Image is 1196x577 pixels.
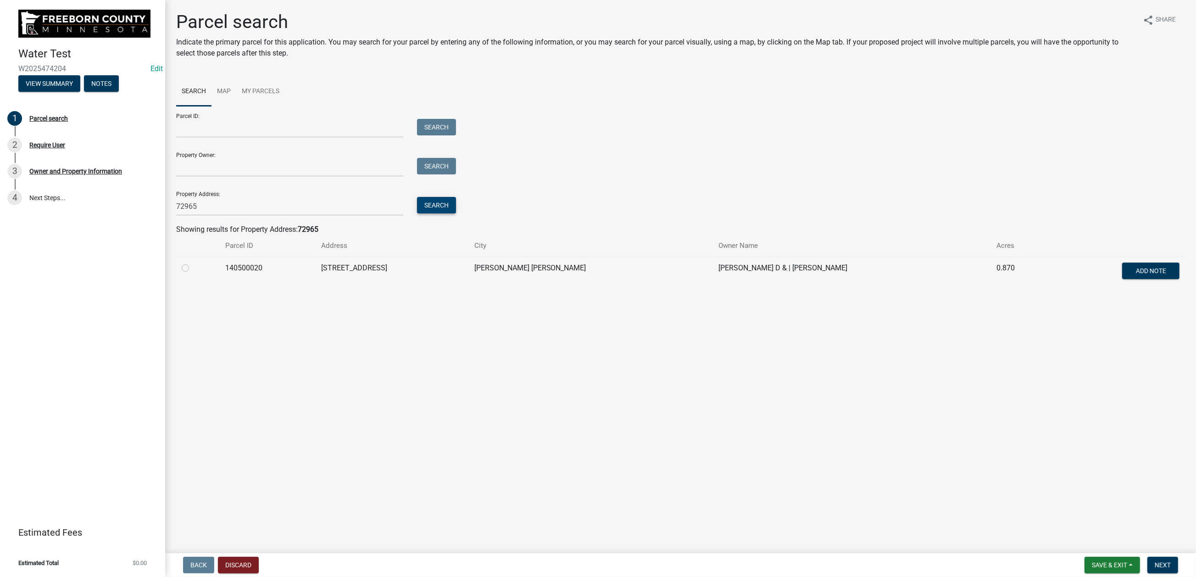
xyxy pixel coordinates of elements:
span: Share [1156,15,1176,26]
wm-modal-confirm: Notes [84,80,119,88]
div: Parcel search [29,115,68,122]
button: Notes [84,75,119,92]
div: 4 [7,190,22,205]
th: Acres [991,235,1049,257]
td: [PERSON_NAME] D & | [PERSON_NAME] [713,257,991,287]
div: 3 [7,164,22,179]
button: shareShare [1135,11,1183,29]
h1: Parcel search [176,11,1135,33]
span: Estimated Total [18,560,59,566]
span: $0.00 [133,560,147,566]
a: Search [176,77,211,106]
wm-modal-confirm: Edit Application Number [150,64,163,73]
span: Back [190,561,207,569]
span: Add Note [1135,267,1166,274]
img: Freeborn County, Minnesota [18,10,150,38]
div: 1 [7,111,22,126]
button: Next [1147,557,1178,573]
div: Showing results for Property Address: [176,224,1185,235]
a: Edit [150,64,163,73]
th: Parcel ID [220,235,316,257]
span: Save & Exit [1092,561,1127,569]
button: Search [417,119,456,135]
i: share [1143,15,1154,26]
button: Search [417,197,456,213]
th: Owner Name [713,235,991,257]
wm-modal-confirm: Summary [18,80,80,88]
span: W2025474204 [18,64,147,73]
td: [PERSON_NAME] [PERSON_NAME] [469,257,713,287]
td: [STREET_ADDRESS] [316,257,469,287]
h4: Water Test [18,47,158,61]
span: Next [1155,561,1171,569]
div: Owner and Property Information [29,168,122,174]
button: Save & Exit [1085,557,1140,573]
strong: 72965 [298,225,318,234]
th: City [469,235,713,257]
div: Require User [29,142,65,148]
a: Estimated Fees [7,523,150,542]
td: 140500020 [220,257,316,287]
button: Discard [218,557,259,573]
button: Back [183,557,214,573]
td: 0.870 [991,257,1049,287]
th: Address [316,235,469,257]
button: Add Note [1122,263,1179,279]
p: Indicate the primary parcel for this application. You may search for your parcel by entering any ... [176,37,1135,59]
button: View Summary [18,75,80,92]
button: Search [417,158,456,174]
a: Map [211,77,236,106]
a: My Parcels [236,77,285,106]
div: 2 [7,138,22,152]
